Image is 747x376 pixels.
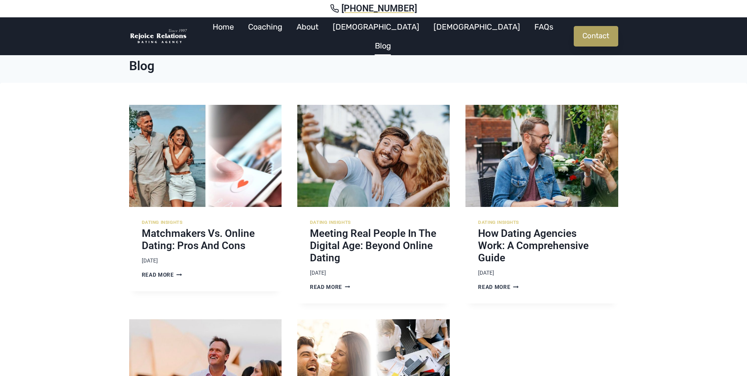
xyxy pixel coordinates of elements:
a: Coaching [241,17,289,36]
a: Read More [142,272,182,278]
a: How Dating Agencies Work: A Comprehensive Guide [478,227,589,264]
a: Read More [478,284,519,290]
a: Blog [368,36,398,55]
time: [DATE] [310,270,326,276]
a: Dating Insights [478,220,519,225]
a: Home [206,17,241,36]
nav: Primary [192,17,574,55]
a: Matchmakers vs. Online Dating: Pros and Cons [142,227,255,251]
a: Contact [574,26,618,47]
a: About [289,17,326,36]
a: FAQs [527,17,560,36]
a: [DEMOGRAPHIC_DATA] [426,17,527,36]
img: Rejoice Relations [129,28,188,45]
span: [PHONE_NUMBER] [341,3,417,14]
a: [PHONE_NUMBER] [9,3,738,14]
img: How Dating Agencies Work: A Comprehensive Guide [465,105,618,207]
a: Dating Insights [310,220,351,225]
a: Read More [310,284,350,290]
time: [DATE] [142,257,158,264]
img: selfie [297,105,450,207]
img: Matchmakers vs. Online Dating: Pros and Cons [129,105,282,207]
time: [DATE] [478,270,494,276]
a: Dating Insights [142,220,183,225]
a: Meeting Real People in the Digital Age: Beyond Online Dating [310,227,436,264]
a: Meeting Real People in the Digital Age: Beyond Online Dating [297,105,450,207]
h1: Blog [129,58,618,73]
a: [DEMOGRAPHIC_DATA] [326,17,426,36]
